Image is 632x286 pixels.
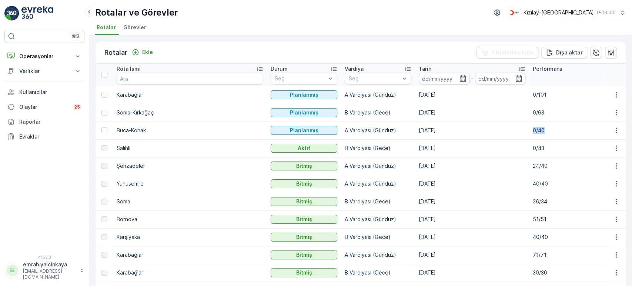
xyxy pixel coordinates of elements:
p: Planlanmış [290,127,318,134]
button: Bitmiş [271,233,337,242]
p: Rotalar [104,47,127,58]
button: Filtreleri temizle [476,47,538,59]
td: [DATE] [415,86,529,104]
p: 40/40 [533,180,599,187]
p: Bitmiş [296,233,312,241]
button: Bitmiş [271,197,337,206]
button: Bitmiş [271,162,337,170]
button: Planlanmış [271,108,337,117]
p: Kullanıcılar [19,89,81,96]
p: Rotalar ve Görevler [95,7,178,19]
div: Toggle Row Selected [101,163,107,169]
p: 71/71 [533,251,599,259]
p: Vardiya [345,65,364,73]
p: Buca-Konak [117,127,263,134]
button: Aktif [271,144,337,153]
p: Soma-Kırkağaç [117,109,263,116]
td: [DATE] [415,175,529,193]
p: 0/43 [533,144,599,152]
td: [DATE] [415,104,529,122]
p: emrah.yalcinkaya [23,261,76,268]
button: Dışa aktar [541,47,587,59]
p: Olaylar [19,103,68,111]
p: 24/40 [533,162,599,170]
td: [DATE] [415,157,529,175]
p: [EMAIL_ADDRESS][DOMAIN_NAME] [23,268,76,280]
button: Bitmiş [271,268,337,277]
p: 30/30 [533,269,599,276]
td: [DATE] [415,122,529,139]
span: Rotalar [97,24,116,31]
p: Ekle [142,49,153,56]
p: A Vardiyası (Gündüz) [345,216,411,223]
p: Bitmiş [296,180,312,187]
p: Bitmiş [296,198,312,205]
p: 25 [74,104,80,110]
input: dd/mm/yyyy [419,73,469,84]
p: ⌘B [72,33,79,39]
td: [DATE] [415,264,529,282]
button: Kızılay-[GEOGRAPHIC_DATA](+03:00) [508,6,626,19]
a: Evraklar [4,129,84,144]
p: Dışa aktar [556,49,583,56]
div: Toggle Row Selected [101,92,107,98]
div: Toggle Row Selected [101,252,107,258]
span: Görevler [123,24,146,31]
p: Aktif [298,144,311,152]
td: [DATE] [415,193,529,210]
p: - [471,74,474,83]
input: dd/mm/yyyy [475,73,526,84]
div: EE [6,265,18,276]
p: B Vardiyası (Gece) [345,144,411,152]
div: Toggle Row Selected [101,145,107,151]
p: Bitmiş [296,216,312,223]
button: Bitmiş [271,250,337,259]
p: Rota İsmi [117,65,141,73]
p: Bitmiş [296,162,312,170]
p: B Vardiyası (Gece) [345,269,411,276]
p: Evraklar [19,133,81,140]
button: Planlanmış [271,90,337,99]
p: Durum [271,65,288,73]
p: 40/40 [533,233,599,241]
p: Raporlar [19,118,81,126]
p: Karşıyaka [117,233,263,241]
p: Seç [275,75,326,82]
input: Ara [117,73,263,84]
p: 26/34 [533,198,599,205]
p: B Vardiyası (Gece) [345,233,411,241]
p: Seç [349,75,400,82]
button: Planlanmış [271,126,337,135]
p: A Vardiyası (Gündüz) [345,251,411,259]
button: EEemrah.yalcinkaya[EMAIL_ADDRESS][DOMAIN_NAME] [4,261,84,280]
p: Bitmiş [296,269,312,276]
div: Toggle Row Selected [101,216,107,222]
div: Toggle Row Selected [101,234,107,240]
p: Şehzadeler [117,162,263,170]
p: Varlıklar [19,67,70,75]
a: Raporlar [4,114,84,129]
p: B Vardiyası (Gece) [345,198,411,205]
p: B Vardiyası (Gece) [345,109,411,116]
img: logo_light-DOdMpM7g.png [21,6,53,21]
p: ( +03:00 ) [597,10,616,16]
button: Bitmiş [271,179,337,188]
div: Toggle Row Selected [101,199,107,204]
p: Karabağlar [117,269,263,276]
p: 0/101 [533,91,599,99]
td: [DATE] [415,210,529,228]
td: [DATE] [415,246,529,264]
p: Karabağlar [117,251,263,259]
p: Filtreleri temizle [491,49,534,56]
div: Toggle Row Selected [101,270,107,276]
button: Ekle [129,48,156,57]
p: A Vardiyası (Gündüz) [345,127,411,134]
div: Toggle Row Selected [101,127,107,133]
p: Salihli [117,144,263,152]
p: Kızılay-[GEOGRAPHIC_DATA] [524,9,594,16]
p: 0/63 [533,109,599,116]
p: A Vardiyası (Gündüz) [345,180,411,187]
td: [DATE] [415,228,529,246]
p: Bitmiş [296,251,312,259]
img: logo [4,6,19,21]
